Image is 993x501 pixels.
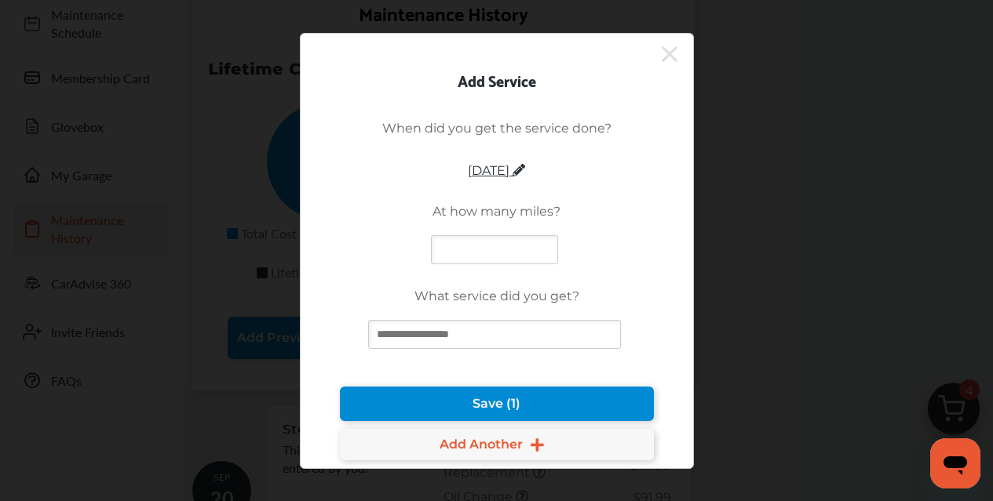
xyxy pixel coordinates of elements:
[340,429,654,460] a: Add Another
[414,289,579,303] p: What service did you get?
[433,204,560,219] p: At how many miles?
[440,437,523,452] span: Add Another
[473,396,520,411] span: Save (1)
[340,387,654,421] a: Save (1)
[930,438,980,488] iframe: Button to launch messaging window
[468,163,525,178] span: [DATE]
[382,121,611,136] p: When did you get the service done?
[301,67,693,93] div: Add Service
